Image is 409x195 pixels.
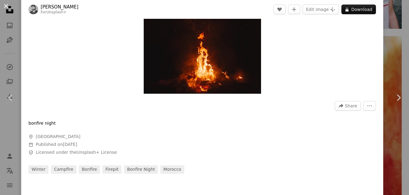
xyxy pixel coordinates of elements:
[41,4,79,10] a: [PERSON_NAME]
[28,5,38,14] img: Go to Mohamed Nohassi's profile
[63,142,77,147] time: September 22, 2023 at 8:15:37 AM PDT
[36,142,77,147] span: Published on
[363,101,376,111] button: More Actions
[273,5,286,14] button: Like
[28,165,49,174] a: winter
[28,120,56,126] p: bonfire night
[102,165,122,174] a: firepit
[288,5,300,14] button: Add to Collection
[341,5,376,14] button: Download
[345,101,357,110] span: Share
[335,101,361,111] button: Share this image
[51,165,76,174] a: campfire
[41,10,79,15] div: For
[77,150,117,155] a: Unsplash+ License
[160,165,184,174] a: morocco
[124,165,158,174] a: bonfire night
[388,69,409,127] a: Next
[79,165,100,174] a: bonfire
[36,150,117,156] span: Licensed under the
[36,134,80,140] span: [GEOGRAPHIC_DATA]
[46,10,66,14] a: Unsplash+
[303,5,339,14] button: Edit image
